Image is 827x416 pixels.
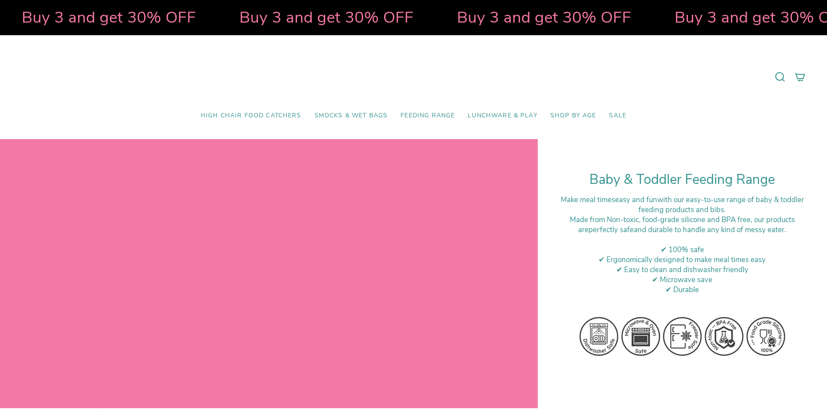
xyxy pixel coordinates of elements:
[609,112,626,120] span: SALE
[602,106,633,126] a: SALE
[454,7,629,28] strong: Buy 3 and get 30% OFF
[237,7,411,28] strong: Buy 3 and get 30% OFF
[559,195,805,215] div: Make meal times with our easy-to-use range of baby & toddler feeding products and bibs.
[201,112,301,120] span: High Chair Food Catchers
[461,106,543,126] a: Lunchware & Play
[19,7,193,28] strong: Buy 3 and get 30% OFF
[468,112,537,120] span: Lunchware & Play
[339,48,489,106] a: Mumma’s Little Helpers
[589,225,634,235] strong: perfectly safe
[308,106,394,126] a: Smocks & Wet Bags
[559,172,805,188] h1: Baby & Toddler Feeding Range
[559,285,805,295] div: ✔ Durable
[394,106,461,126] a: Feeding Range
[615,195,657,205] strong: easy and fun
[544,106,603,126] a: Shop by Age
[559,245,805,255] div: ✔ 100% safe
[559,215,805,235] div: M
[194,106,308,126] a: High Chair Food Catchers
[559,265,805,275] div: ✔ Easy to clean and dishwasher friendly
[400,112,455,120] span: Feeding Range
[550,112,596,120] span: Shop by Age
[314,112,388,120] span: Smocks & Wet Bags
[576,215,795,235] span: ade from Non-toxic, food-grade silicone and BPA free, our products are and durable to handle any ...
[559,255,805,265] div: ✔ Ergonomically designed to make meal times easy
[652,275,712,285] span: ✔ Microwave save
